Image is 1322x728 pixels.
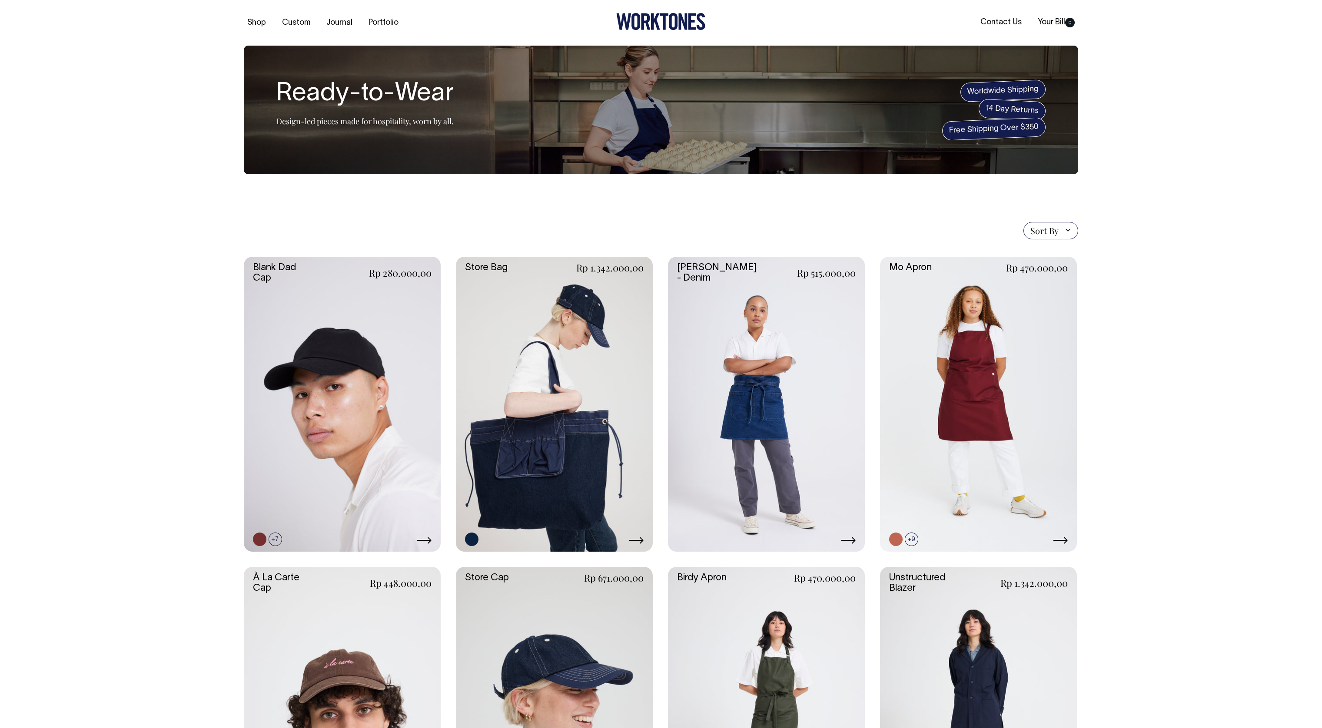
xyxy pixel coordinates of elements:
[323,16,356,30] a: Journal
[279,16,314,30] a: Custom
[905,533,918,546] span: +9
[365,16,402,30] a: Portfolio
[960,79,1046,102] span: Worldwide Shipping
[978,99,1046,121] span: 14 Day Returns
[276,80,454,108] h1: Ready-to-Wear
[244,16,269,30] a: Shop
[977,15,1025,30] a: Contact Us
[1030,225,1059,236] span: Sort By
[269,533,282,546] span: +7
[1065,18,1075,27] span: 0
[942,117,1046,141] span: Free Shipping Over $350
[276,116,454,126] p: Design-led pieces made for hospitality, worn by all.
[1034,15,1078,30] a: Your Bill0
